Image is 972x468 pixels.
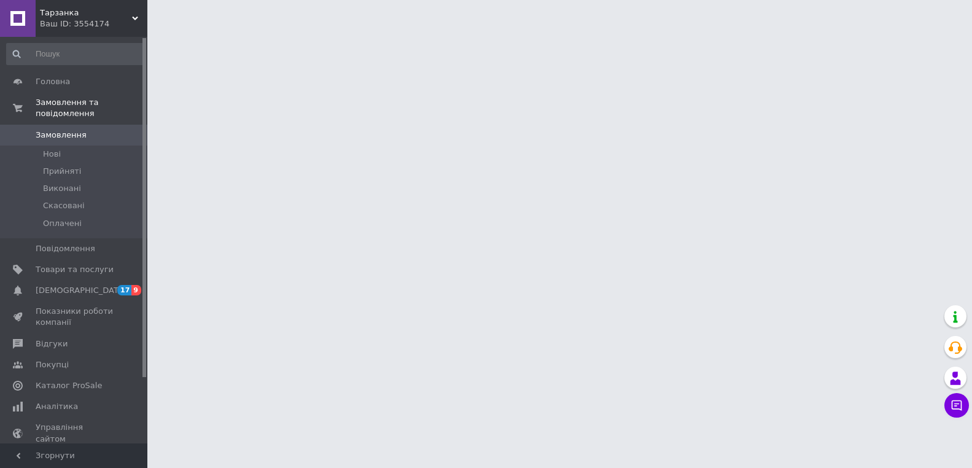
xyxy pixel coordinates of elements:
[36,359,69,370] span: Покупці
[6,43,145,65] input: Пошук
[36,264,114,275] span: Товари та послуги
[40,7,132,18] span: Тарзанка
[36,380,102,391] span: Каталог ProSale
[36,422,114,444] span: Управління сайтом
[40,18,147,29] div: Ваш ID: 3554174
[36,76,70,87] span: Головна
[36,401,78,412] span: Аналітика
[43,218,82,229] span: Оплачені
[944,393,969,418] button: Чат з покупцем
[117,285,131,295] span: 17
[36,97,147,119] span: Замовлення та повідомлення
[131,285,141,295] span: 9
[43,166,81,177] span: Прийняті
[36,130,87,141] span: Замовлення
[36,338,68,349] span: Відгуки
[36,285,126,296] span: [DEMOGRAPHIC_DATA]
[43,200,85,211] span: Скасовані
[43,149,61,160] span: Нові
[36,243,95,254] span: Повідомлення
[43,183,81,194] span: Виконані
[36,306,114,328] span: Показники роботи компанії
